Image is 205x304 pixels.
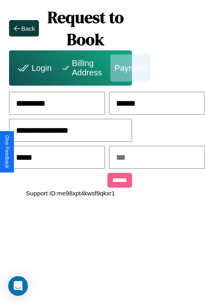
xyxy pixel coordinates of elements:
[21,25,35,32] div: Back
[8,276,28,296] div: Open Intercom Messenger
[11,54,56,82] div: Login
[4,135,10,168] div: Give Feedback
[39,6,132,50] h1: Request to Book
[56,54,110,82] div: Billing Address
[110,54,151,82] div: Payment
[26,188,115,199] p: Support ID: me98xpt4kwsf9qkxr1
[151,54,186,82] div: Review
[9,20,39,36] button: Back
